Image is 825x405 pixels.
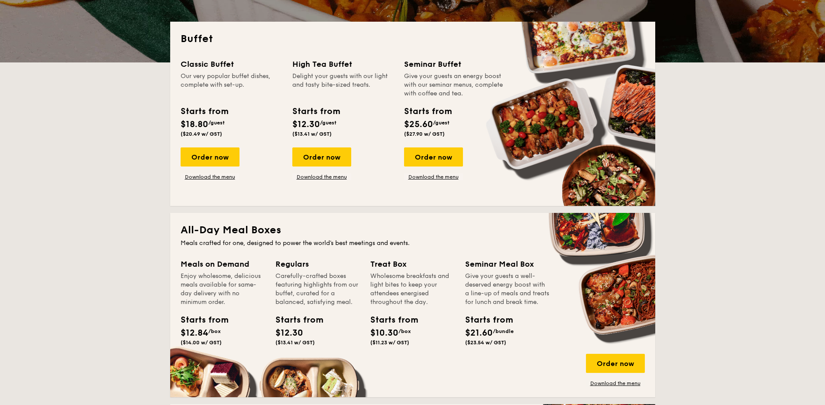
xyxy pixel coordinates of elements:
[181,119,208,130] span: $18.80
[404,131,445,137] span: ($27.90 w/ GST)
[292,173,351,180] a: Download the menu
[292,58,394,70] div: High Tea Buffet
[275,328,303,338] span: $12.30
[370,272,455,307] div: Wholesome breakfasts and light bites to keep your attendees energised throughout the day.
[292,72,394,98] div: Delight your guests with our light and tasty bite-sized treats.
[181,58,282,70] div: Classic Buffet
[208,328,221,334] span: /box
[370,328,398,338] span: $10.30
[292,131,332,137] span: ($13.41 w/ GST)
[181,223,645,237] h2: All-Day Meal Boxes
[181,328,208,338] span: $12.84
[404,105,451,118] div: Starts from
[465,340,506,346] span: ($23.54 w/ GST)
[275,272,360,307] div: Carefully-crafted boxes featuring highlights from our buffet, curated for a balanced, satisfying ...
[181,32,645,46] h2: Buffet
[465,258,550,270] div: Seminar Meal Box
[370,314,409,327] div: Starts from
[404,72,505,98] div: Give your guests an energy boost with our seminar menus, complete with coffee and tea.
[208,120,225,126] span: /guest
[181,173,239,180] a: Download the menu
[465,272,550,307] div: Give your guests a well-deserved energy boost with a line-up of meals and treats for lunch and br...
[586,380,645,387] a: Download the menu
[320,120,336,126] span: /guest
[275,258,360,270] div: Regulars
[404,147,463,167] div: Order now
[181,272,265,307] div: Enjoy wholesome, delicious meals available for same-day delivery with no minimum order.
[275,340,315,346] span: ($13.41 w/ GST)
[404,173,463,180] a: Download the menu
[181,239,645,248] div: Meals crafted for one, designed to power the world's best meetings and events.
[181,131,222,137] span: ($20.49 w/ GST)
[586,354,645,373] div: Order now
[370,340,409,346] span: ($11.23 w/ GST)
[292,119,320,130] span: $12.30
[433,120,450,126] span: /guest
[181,258,265,270] div: Meals on Demand
[292,147,351,167] div: Order now
[181,314,220,327] div: Starts from
[181,72,282,98] div: Our very popular buffet dishes, complete with set-up.
[370,258,455,270] div: Treat Box
[181,340,222,346] span: ($14.00 w/ GST)
[465,314,504,327] div: Starts from
[398,328,411,334] span: /box
[181,147,239,167] div: Order now
[465,328,493,338] span: $21.60
[404,58,505,70] div: Seminar Buffet
[275,314,314,327] div: Starts from
[404,119,433,130] span: $25.60
[493,328,514,334] span: /bundle
[181,105,228,118] div: Starts from
[292,105,340,118] div: Starts from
